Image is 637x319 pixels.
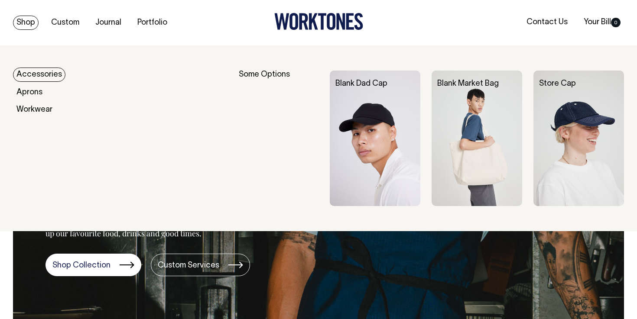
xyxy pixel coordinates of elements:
[13,103,56,117] a: Workwear
[533,71,624,206] img: Store Cap
[92,16,125,30] a: Journal
[48,16,83,30] a: Custom
[539,80,576,87] a: Store Cap
[13,85,46,100] a: Aprons
[611,18,621,27] span: 0
[523,15,571,29] a: Contact Us
[437,80,499,87] a: Blank Market Bag
[432,71,522,206] img: Blank Market Bag
[45,254,141,276] a: Shop Collection
[134,16,171,30] a: Portfolio
[13,16,39,30] a: Shop
[335,80,387,87] a: Blank Dad Cap
[13,68,65,82] a: Accessories
[330,71,420,206] img: Blank Dad Cap
[580,15,624,29] a: Your Bill0
[239,71,318,206] div: Some Options
[151,254,250,276] a: Custom Services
